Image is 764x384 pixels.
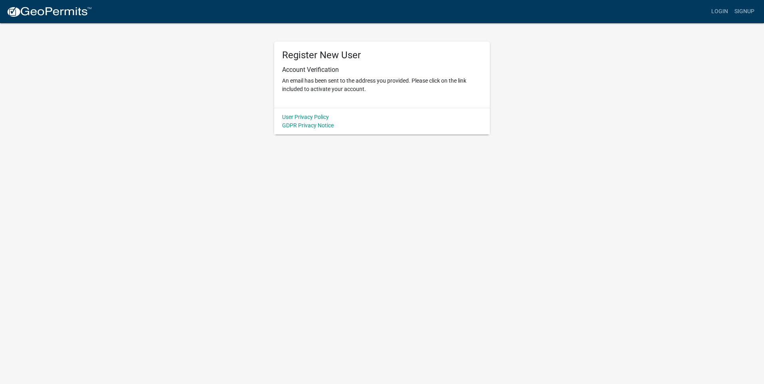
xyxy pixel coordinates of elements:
[282,122,334,129] a: GDPR Privacy Notice
[282,49,482,61] h5: Register New User
[282,114,329,120] a: User Privacy Policy
[708,4,731,19] a: Login
[282,77,482,93] p: An email has been sent to the address you provided. Please click on the link included to activate...
[731,4,758,19] a: Signup
[282,66,482,73] h6: Account Verification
